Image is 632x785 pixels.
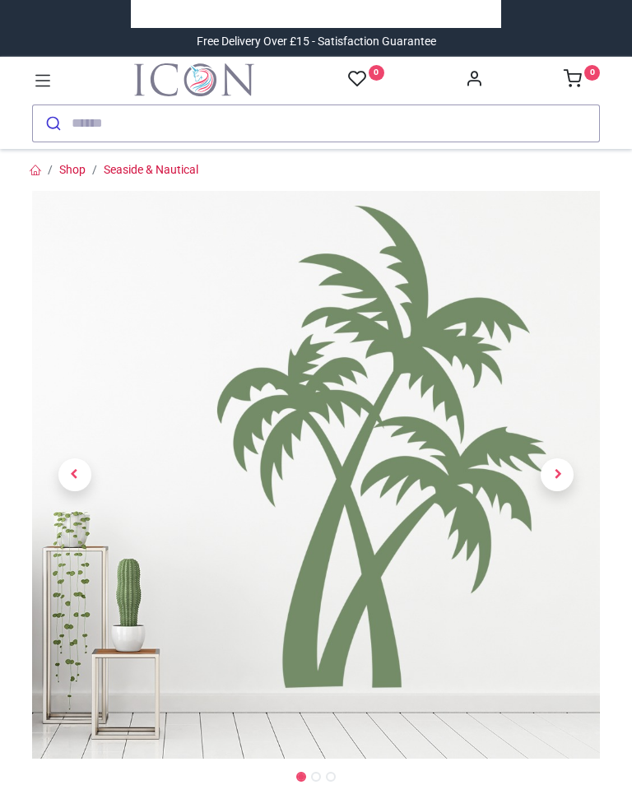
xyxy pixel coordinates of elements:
[348,69,384,90] a: 0
[58,458,91,491] span: Previous
[143,6,489,22] iframe: Customer reviews powered by Trustpilot
[32,191,600,759] img: Palm Trees Tropical Trees Wall Sticker
[197,34,436,50] div: Free Delivery Over £15 - Satisfaction Guarantee
[465,74,483,87] a: Account Info
[32,276,118,674] a: Previous
[59,163,86,176] a: Shop
[541,458,574,491] span: Next
[515,276,601,674] a: Next
[104,163,198,176] a: Seaside & Nautical
[584,65,600,81] sup: 0
[134,63,254,96] a: Logo of Icon Wall Stickers
[564,74,600,87] a: 0
[134,63,254,96] img: Icon Wall Stickers
[33,105,72,142] button: Submit
[369,65,384,81] sup: 0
